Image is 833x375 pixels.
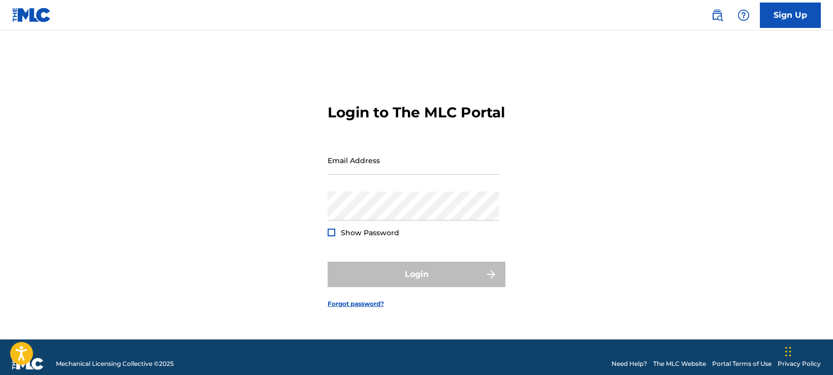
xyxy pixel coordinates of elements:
[653,359,706,368] a: The MLC Website
[328,299,384,308] a: Forgot password?
[328,104,505,121] h3: Login to The MLC Portal
[12,8,51,22] img: MLC Logo
[712,359,772,368] a: Portal Terms of Use
[341,228,399,237] span: Show Password
[612,359,647,368] a: Need Help?
[778,359,821,368] a: Privacy Policy
[785,336,791,367] div: Drag
[56,359,174,368] span: Mechanical Licensing Collective © 2025
[12,358,44,370] img: logo
[782,326,833,375] iframe: Chat Widget
[711,9,723,21] img: search
[707,5,727,25] a: Public Search
[738,9,750,21] img: help
[733,5,754,25] div: Help
[760,3,821,28] a: Sign Up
